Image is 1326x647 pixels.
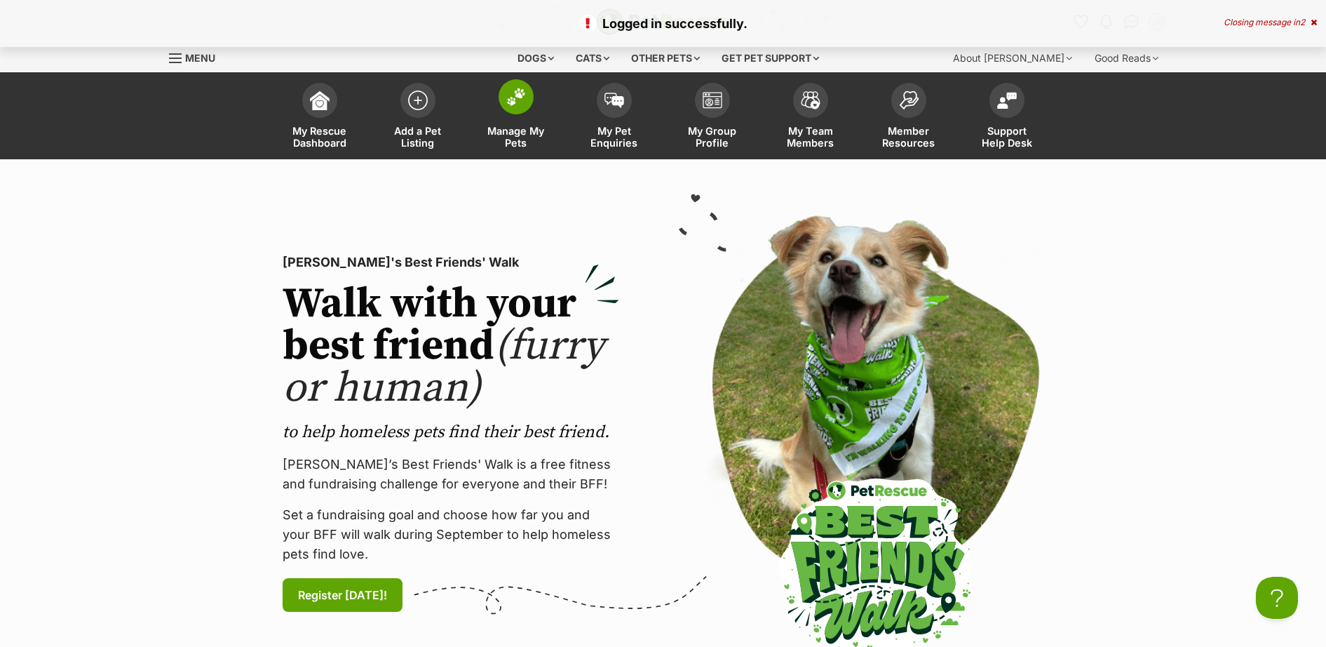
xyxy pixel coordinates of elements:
[283,253,619,272] p: [PERSON_NAME]'s Best Friends' Walk
[310,91,330,110] img: dashboard-icon-eb2f2d2d3e046f16d808141f083e7271f6b2e854fb5c12c21221c1fb7104beca.svg
[288,125,351,149] span: My Rescue Dashboard
[801,91,820,109] img: team-members-icon-5396bd8760b3fe7c0b43da4ab00e1e3bb1a5d9ba89233759b79545d2d3fc5d0d.svg
[386,125,449,149] span: Add a Pet Listing
[604,93,624,108] img: pet-enquiries-icon-7e3ad2cf08bfb03b45e93fb7055b45f3efa6380592205ae92323e6603595dc1f.svg
[283,320,604,415] span: (furry or human)
[583,125,646,149] span: My Pet Enquiries
[958,76,1056,159] a: Support Help Desk
[943,44,1082,72] div: About [PERSON_NAME]
[283,578,402,612] a: Register [DATE]!
[408,91,428,110] img: add-pet-listing-icon-0afa8454b4691262ce3f59096e99ab1cd57d4a30225e0717b998d2c9b9846f56.svg
[369,76,467,159] a: Add a Pet Listing
[1085,44,1168,72] div: Good Reads
[283,455,619,494] p: [PERSON_NAME]’s Best Friends' Walk is a free fitness and fundraising challenge for everyone and t...
[283,284,619,410] h2: Walk with your best friend
[506,88,526,106] img: manage-my-pets-icon-02211641906a0b7f246fdf0571729dbe1e7629f14944591b6c1af311fb30b64b.svg
[283,421,619,443] p: to help homeless pets find their best friend.
[860,76,958,159] a: Member Resources
[703,92,722,109] img: group-profile-icon-3fa3cf56718a62981997c0bc7e787c4b2cf8bcc04b72c1350f741eb67cf2f40e.svg
[621,44,710,72] div: Other pets
[877,125,940,149] span: Member Resources
[185,52,215,64] span: Menu
[975,125,1039,149] span: Support Help Desk
[508,44,564,72] div: Dogs
[169,44,225,69] a: Menu
[899,91,919,109] img: member-resources-icon-8e73f808a243e03378d46382f2149f9095a855e16c252ad45f914b54edf8863c.svg
[1256,577,1298,619] iframe: Help Scout Beacon - Open
[997,92,1017,109] img: help-desk-icon-fdf02630f3aa405de69fd3d07c3f3aa587a6932b1a1747fa1d2bba05be0121f9.svg
[712,44,829,72] div: Get pet support
[681,125,744,149] span: My Group Profile
[271,76,369,159] a: My Rescue Dashboard
[298,587,387,603] span: Register [DATE]!
[779,125,842,149] span: My Team Members
[762,76,860,159] a: My Team Members
[485,125,548,149] span: Manage My Pets
[566,44,619,72] div: Cats
[283,505,619,564] p: Set a fundraising goal and choose how far you and your BFF will walk during September to help hom...
[467,76,565,159] a: Manage My Pets
[565,76,663,159] a: My Pet Enquiries
[663,76,762,159] a: My Group Profile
